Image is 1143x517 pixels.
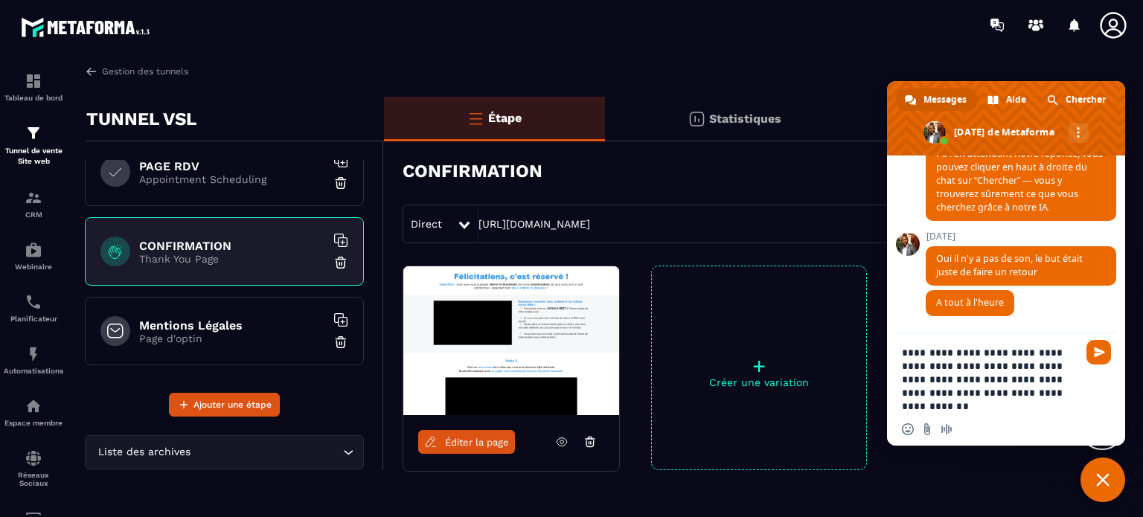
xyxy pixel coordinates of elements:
img: bars-o.4a397970.svg [467,109,484,127]
img: automations [25,241,42,259]
img: stats.20deebd0.svg [688,110,705,128]
span: Oui il n'y a pas de son, le but était juste de faire un retour [936,252,1083,278]
span: Messages [923,89,967,111]
p: Webinaire [4,263,63,271]
img: trash [333,255,348,270]
p: Tableau de bord [4,94,63,102]
a: [URL][DOMAIN_NAME] [478,218,590,230]
textarea: Entrez votre message... [902,346,1078,413]
a: social-networksocial-networkRéseaux Sociaux [4,438,63,498]
a: Éditer la page [418,430,515,454]
div: Chercher [1038,89,1116,111]
span: Message audio [941,423,952,435]
h6: CONFIRMATION [139,239,325,253]
p: Thank You Page [139,253,325,265]
span: [DATE] [926,231,1116,242]
p: Tunnel de vente Site web [4,146,63,167]
p: Réseaux Sociaux [4,471,63,487]
p: Statistiques [709,112,781,126]
a: formationformationTunnel de vente Site web [4,113,63,178]
img: automations [25,345,42,363]
div: Autres canaux [1069,123,1089,143]
img: social-network [25,449,42,467]
img: formation [25,189,42,207]
div: Messages [896,89,977,111]
p: CRM [4,211,63,219]
img: formation [25,72,42,90]
h3: CONFIRMATION [403,161,542,182]
span: Envoyer [1086,340,1111,365]
span: Ajouter une étape [193,397,272,412]
a: formationformationCRM [4,178,63,230]
img: logo [21,13,155,41]
a: schedulerschedulerPlanificateur [4,282,63,334]
h6: PAGE RDV [139,159,325,173]
span: Insérer un emoji [902,423,914,435]
p: + [652,356,866,376]
p: Étape [488,111,522,125]
div: Fermer le chat [1080,457,1125,502]
span: Aide [1006,89,1026,111]
img: formation [25,124,42,142]
h6: Mentions Légales [139,318,325,333]
input: Search for option [193,444,339,460]
button: Ajouter une étape [169,393,280,417]
a: Gestion des tunnels [85,65,188,78]
p: Page d'optin [139,333,325,344]
p: Appointment Scheduling [139,173,325,185]
span: A tout à l'heure [936,296,1004,309]
span: Direct [411,218,442,230]
p: Espace membre [4,419,63,427]
a: automationsautomationsWebinaire [4,230,63,282]
a: automationsautomationsAutomatisations [4,334,63,386]
span: Chercher [1066,89,1106,111]
img: automations [25,397,42,415]
span: Liste des archives [95,444,193,460]
a: formationformationTableau de bord [4,61,63,113]
p: Planificateur [4,315,63,323]
span: Envoyer un fichier [921,423,933,435]
a: automationsautomationsEspace membre [4,386,63,438]
p: Automatisations [4,367,63,375]
div: Aide [979,89,1037,111]
p: Créer une variation [652,376,866,388]
img: arrow [85,65,98,78]
img: image [403,266,619,415]
div: Search for option [85,435,364,469]
p: TUNNEL VSL [86,104,196,134]
img: scheduler [25,293,42,311]
img: trash [333,335,348,350]
img: trash [333,176,348,190]
span: Éditer la page [445,437,509,448]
